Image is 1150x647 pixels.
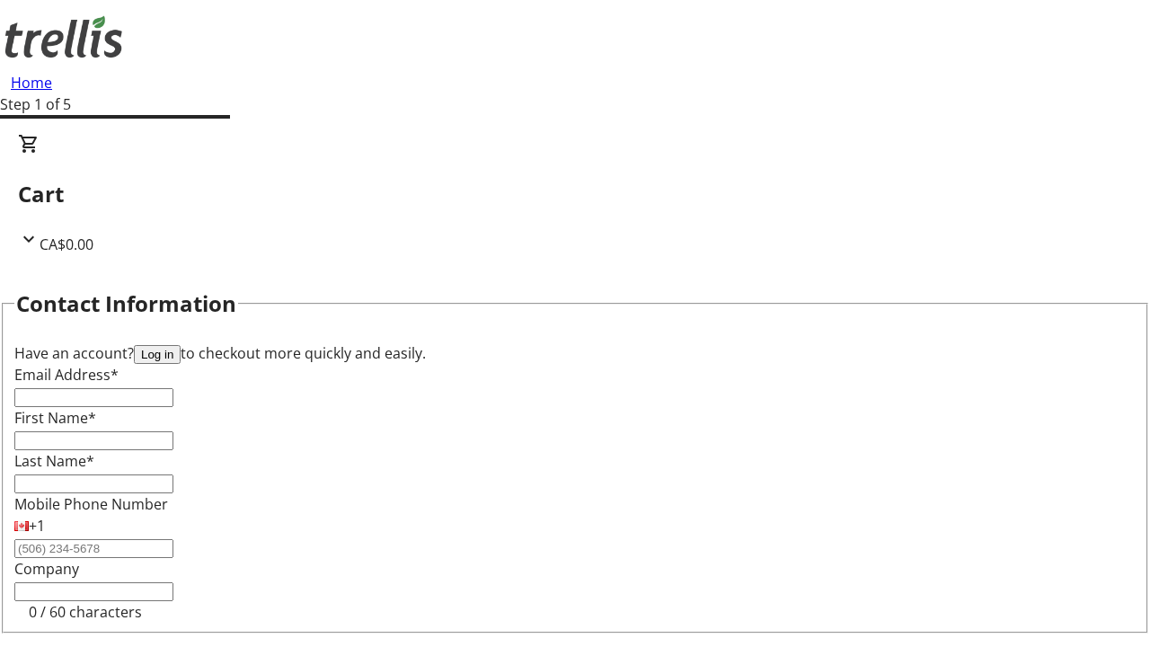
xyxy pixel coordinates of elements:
button: Log in [134,345,181,364]
span: CA$0.00 [40,235,93,254]
label: Email Address* [14,365,119,385]
label: Last Name* [14,451,94,471]
tr-character-limit: 0 / 60 characters [29,602,142,622]
div: CartCA$0.00 [18,133,1132,255]
label: First Name* [14,408,96,428]
input: (506) 234-5678 [14,539,173,558]
label: Company [14,559,79,579]
h2: Contact Information [16,288,236,320]
h2: Cart [18,178,1132,210]
label: Mobile Phone Number [14,494,168,514]
div: Have an account? to checkout more quickly and easily. [14,342,1136,364]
